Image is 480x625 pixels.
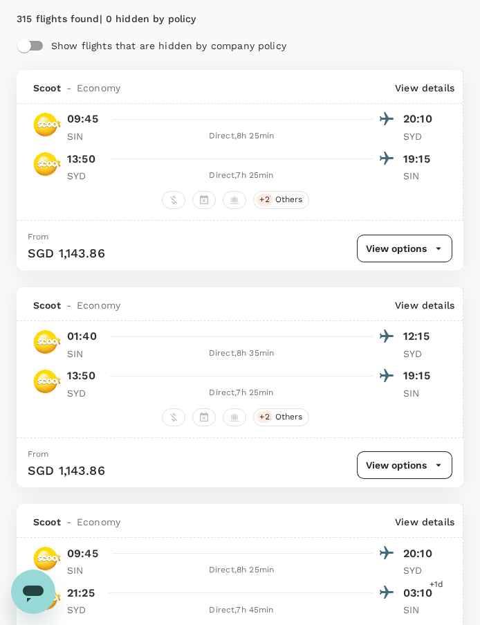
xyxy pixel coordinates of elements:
[430,578,443,592] span: +1d
[61,298,77,312] span: -
[110,386,373,400] div: Direct , 7h 25min
[395,81,454,95] p: View details
[67,347,102,361] p: SIN
[403,169,438,183] p: SIN
[61,515,77,529] span: -
[33,328,61,356] img: TR
[17,12,463,27] div: 315 flights found | 0 hidden by policy
[395,515,454,529] p: View details
[67,151,95,167] p: 13:50
[403,151,438,167] p: 19:15
[61,81,77,95] span: -
[253,408,308,426] div: +2Others
[357,235,452,262] button: View options
[28,449,49,459] span: From
[110,604,373,617] div: Direct , 7h 45min
[33,81,61,95] span: Scoot
[33,515,61,529] span: Scoot
[67,585,95,601] p: 21:25
[67,545,98,562] p: 09:45
[403,545,438,562] p: 20:10
[33,368,61,395] img: TR
[28,462,105,480] p: SGD 1,143.86
[270,194,308,206] span: Others
[67,563,102,577] p: SIN
[403,111,438,127] p: 20:10
[33,111,61,138] img: TR
[403,603,438,617] p: SIN
[33,298,61,312] span: Scoot
[403,563,438,577] p: SYD
[51,39,423,53] p: Show flights that are hidden by company policy
[33,545,61,572] img: TR
[357,451,452,479] button: View options
[257,411,272,423] span: + 2
[28,244,105,262] p: SGD 1,143.86
[253,191,308,209] div: +2Others
[110,563,373,577] div: Direct , 8h 25min
[11,570,55,614] iframe: Button to launch messaging window, conversation in progress
[395,298,454,312] p: View details
[77,81,120,95] span: Economy
[77,298,120,312] span: Economy
[403,368,438,384] p: 19:15
[110,129,373,143] div: Direct , 8h 25min
[270,411,308,423] span: Others
[67,169,102,183] p: SYD
[403,585,438,601] p: 03:10
[403,347,438,361] p: SYD
[110,347,373,361] div: Direct , 8h 35min
[67,328,97,345] p: 01:40
[67,129,102,143] p: SIN
[403,386,438,400] p: SIN
[403,328,438,345] p: 12:15
[67,111,98,127] p: 09:45
[403,129,438,143] p: SYD
[110,169,373,183] div: Direct , 7h 25min
[257,194,272,206] span: + 2
[67,386,102,400] p: SYD
[77,515,120,529] span: Economy
[28,232,49,242] span: From
[33,150,61,178] img: TR
[67,603,102,617] p: SYD
[67,368,95,384] p: 13:50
